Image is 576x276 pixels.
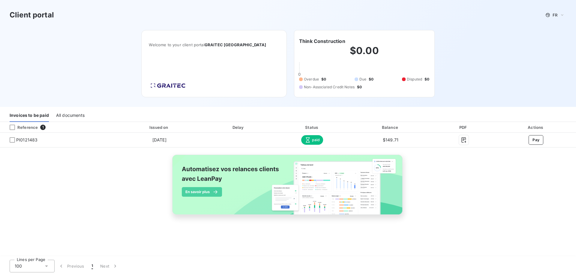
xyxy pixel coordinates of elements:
button: Next [97,260,122,272]
div: Invoices to be paid [10,109,49,122]
div: Issued on [117,124,202,130]
img: banner [167,151,409,225]
span: $149.71 [383,137,398,142]
div: All documents [56,109,85,122]
div: Actions [497,124,575,130]
span: 1 [40,125,46,130]
div: Reference [5,125,38,130]
span: [DATE] [152,137,166,142]
span: Non-Associated Credit Notes [304,84,355,90]
span: paid [301,135,323,145]
span: 100 [15,263,22,269]
div: Status [276,124,349,130]
span: 1 [91,263,93,269]
span: Welcome to your client portal [149,42,279,47]
span: $0 [321,77,326,82]
span: 0 [298,72,301,77]
button: Previous [55,260,88,272]
span: $0 [357,84,362,90]
h2: $0.00 [299,45,430,63]
button: 1 [88,260,97,272]
div: Delay [204,124,274,130]
button: Pay [529,135,543,145]
span: GRAITEC [GEOGRAPHIC_DATA] [205,42,266,47]
span: PI0121483 [16,137,37,143]
span: $0 [369,77,373,82]
span: Due [359,77,366,82]
div: Balance [351,124,430,130]
h6: Think Construction [299,38,345,45]
span: $0 [424,77,429,82]
span: FR [553,13,557,17]
span: Disputed [407,77,422,82]
h3: Client portal [10,10,54,20]
span: Overdue [304,77,319,82]
img: Company logo [149,81,187,90]
div: PDF [433,124,495,130]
